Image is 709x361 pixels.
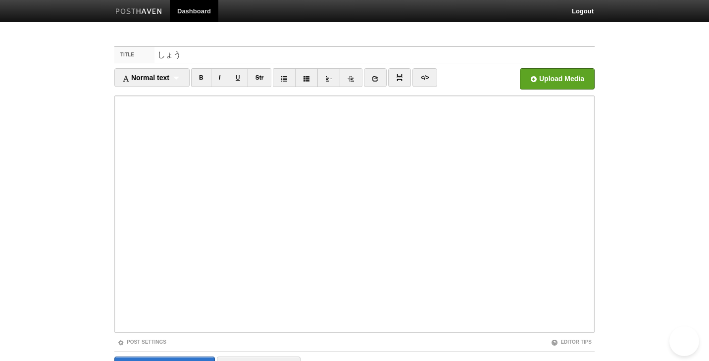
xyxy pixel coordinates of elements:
a: </> [412,68,437,87]
a: Editor Tips [551,339,592,345]
img: Posthaven-bar [115,8,162,16]
del: Str [255,74,264,81]
a: Str [248,68,272,87]
a: Post Settings [117,339,166,345]
label: Title [114,47,154,63]
a: U [228,68,248,87]
a: B [191,68,211,87]
img: pagebreak-icon.png [396,74,403,81]
a: I [211,68,228,87]
span: Normal text [122,74,169,82]
iframe: Help Scout Beacon - Open [669,326,699,356]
